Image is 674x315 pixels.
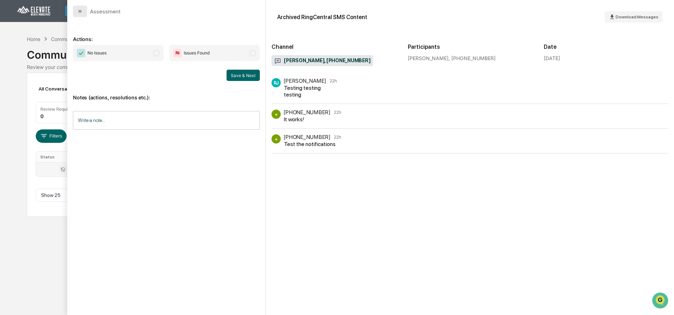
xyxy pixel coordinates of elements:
button: Start new chat [120,56,129,65]
div: [PHONE_NUMBER] [284,134,330,140]
div: Review Required [40,106,74,112]
h2: Participants [408,43,532,50]
p: How can we help? [7,15,129,26]
h2: Channel [272,43,396,50]
p: Notes (actions, resolutions etc.): [73,86,260,100]
span: No Issues [87,49,107,57]
h2: Date [544,43,668,50]
img: Checkmark [77,49,85,57]
iframe: Open customer support [651,292,670,311]
div: Start new chat [24,54,116,61]
div: Review your communication records across channels [27,64,647,70]
span: Download Messages [616,14,658,19]
div: 🖐️ [7,90,13,95]
th: Status [36,152,82,162]
span: Issues Found [184,49,210,57]
div: Communications Archive [27,43,647,61]
div: Archived RingCentral SMS Content [277,14,367,21]
a: 🖐️Preclearance [4,86,48,99]
div: [PERSON_NAME], [PHONE_NUMBER] [408,55,532,61]
p: Actions: [73,28,260,42]
time: Monday, September 8, 2025 at 2:58:44 PM [334,134,341,140]
span: Data Lookup [14,103,45,110]
div: Test the notifications [284,141,339,147]
time: Monday, September 8, 2025 at 2:58:07 PM [334,110,341,115]
div: RJ [272,78,281,87]
div: + [272,134,281,144]
a: Powered byPylon [50,119,86,125]
div: 🗄️ [51,90,57,95]
a: 🔎Data Lookup [4,100,47,112]
div: We're available if you need us! [24,61,90,67]
button: Filters [36,129,67,143]
div: 0 [40,113,44,119]
img: 1746055101610-c473b297-6a78-478c-a979-82029cc54cd1 [7,54,20,67]
button: Download Messages [605,11,663,23]
span: Preclearance [14,89,46,96]
time: Monday, September 8, 2025 at 2:57:53 PM [330,78,337,83]
div: [DATE] [544,55,560,61]
div: + [272,110,281,119]
span: Attestations [58,89,88,96]
span: [PERSON_NAME], [PHONE_NUMBER] [274,57,370,64]
button: Save & Next [227,70,260,81]
div: [PERSON_NAME] [284,77,326,84]
img: Flag [173,49,182,57]
span: Pylon [70,120,86,125]
div: Assessment [90,8,121,15]
div: It works! [284,116,339,123]
img: logo [17,6,51,17]
a: 🗄️Attestations [48,86,91,99]
div: All Conversations [36,83,89,94]
div: 🔎 [7,103,13,109]
div: Testing testing testing [284,84,338,98]
div: [PHONE_NUMBER] [284,109,330,116]
div: Home [27,36,40,42]
div: Communications Archive [51,36,108,42]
